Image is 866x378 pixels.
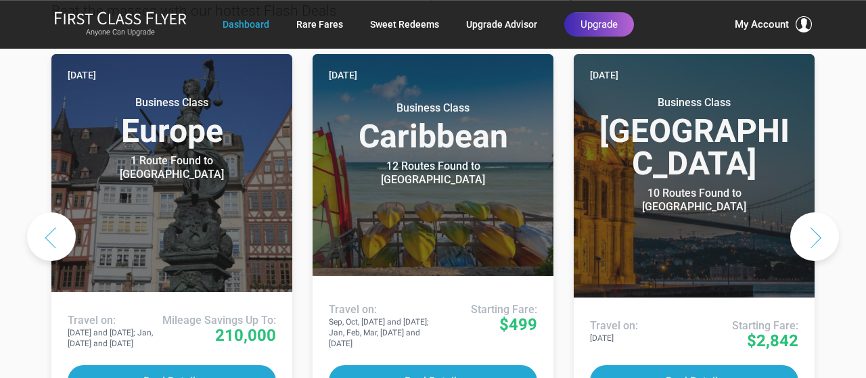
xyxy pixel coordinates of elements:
time: [DATE] [329,68,357,82]
div: 1 Route Found to [GEOGRAPHIC_DATA] [87,154,256,181]
a: Upgrade Advisor [466,12,537,37]
div: 12 Routes Found to [GEOGRAPHIC_DATA] [348,160,518,187]
a: Rare Fares [296,12,343,37]
small: Anyone Can Upgrade [54,28,187,37]
small: Business Class [87,96,256,110]
img: First Class Flyer [54,11,187,25]
small: Business Class [348,101,518,115]
h3: Caribbean [329,101,537,153]
button: Next slide [790,212,839,261]
small: Business Class [610,96,779,110]
button: My Account [735,16,812,32]
a: First Class FlyerAnyone Can Upgrade [54,11,187,38]
span: My Account [735,16,789,32]
div: 10 Routes Found to [GEOGRAPHIC_DATA] [610,187,779,214]
h3: [GEOGRAPHIC_DATA] [590,96,798,180]
time: [DATE] [68,68,96,82]
a: Dashboard [223,12,269,37]
a: Sweet Redeems [370,12,439,37]
a: Upgrade [564,12,634,37]
button: Previous slide [27,212,76,261]
time: [DATE] [590,68,618,82]
h3: Europe [68,96,276,147]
